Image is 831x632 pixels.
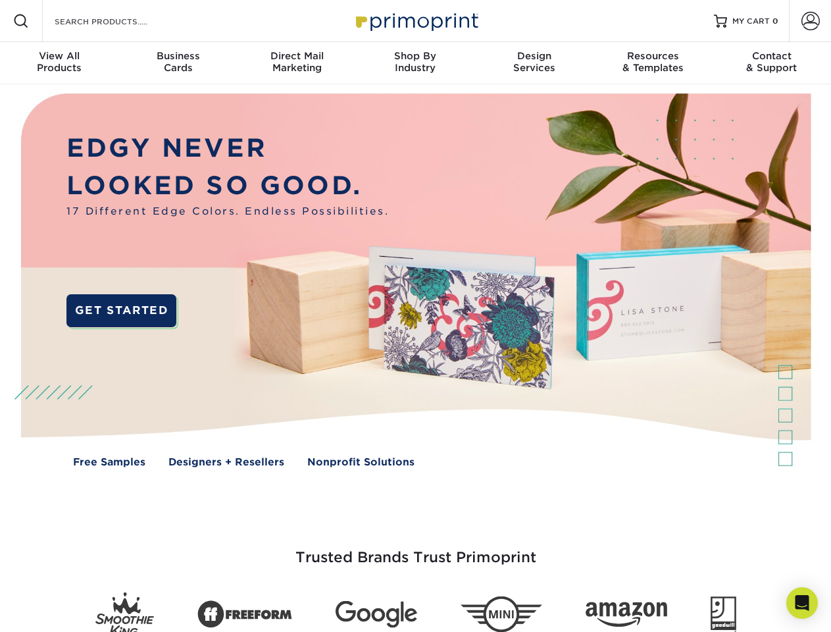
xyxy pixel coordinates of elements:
a: GET STARTED [66,294,176,327]
a: Direct MailMarketing [238,42,356,84]
div: Cards [118,50,237,74]
span: Direct Mail [238,50,356,62]
span: Shop By [356,50,474,62]
a: Contact& Support [713,42,831,84]
img: Goodwill [711,596,736,632]
span: 17 Different Edge Colors. Endless Possibilities. [66,204,389,219]
span: Business [118,50,237,62]
div: Services [475,50,593,74]
p: EDGY NEVER [66,130,389,167]
a: Designers + Resellers [168,455,284,470]
div: & Templates [593,50,712,74]
p: LOOKED SO GOOD. [66,167,389,205]
a: DesignServices [475,42,593,84]
a: BusinessCards [118,42,237,84]
div: Industry [356,50,474,74]
div: Open Intercom Messenger [786,587,818,619]
span: Contact [713,50,831,62]
img: Amazon [586,602,667,627]
a: Nonprofit Solutions [307,455,415,470]
a: Shop ByIndustry [356,42,474,84]
span: Resources [593,50,712,62]
span: 0 [772,16,778,26]
input: SEARCH PRODUCTS..... [53,13,182,29]
img: Google [336,601,417,628]
img: Primoprint [350,7,482,35]
span: Design [475,50,593,62]
a: Free Samples [73,455,145,470]
div: & Support [713,50,831,74]
a: Resources& Templates [593,42,712,84]
div: Marketing [238,50,356,74]
h3: Trusted Brands Trust Primoprint [31,517,801,582]
span: MY CART [732,16,770,27]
